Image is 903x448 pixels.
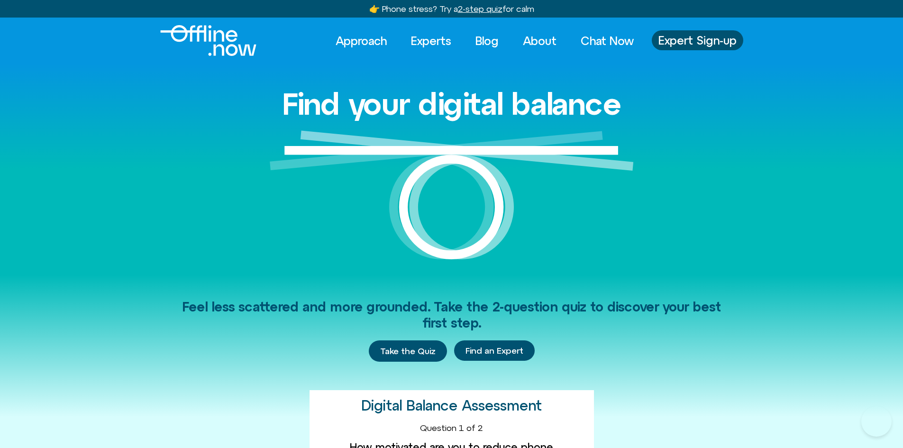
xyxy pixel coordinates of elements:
[514,30,565,51] a: About
[317,423,586,433] div: Question 1 of 2
[160,25,240,56] div: Logo
[182,299,721,330] span: Feel less scattered and more grounded. Take the 2-question quiz to discover your best first step.
[369,4,534,14] a: 👉 Phone stress? Try a2-step quizfor calm
[402,30,460,51] a: Experts
[652,30,743,50] a: Expert Sign-up
[572,30,642,51] a: Chat Now
[467,30,507,51] a: Blog
[369,340,447,362] a: Take the Quiz
[270,130,634,275] img: Find your digital balance​
[327,30,395,51] a: Approach
[361,398,542,413] h2: Digital Balance Assessment
[861,406,892,437] iframe: Botpress
[380,346,436,357] span: Take the Quiz
[282,87,621,120] h1: Find your digital balance
[454,340,535,361] a: Find an Expert
[160,25,256,56] img: offline.now
[327,30,642,51] nav: Menu
[465,346,523,356] span: Find an Expert
[658,34,737,46] span: Expert Sign-up
[458,4,502,14] u: 2-step quiz
[454,340,535,362] div: Find an Expert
